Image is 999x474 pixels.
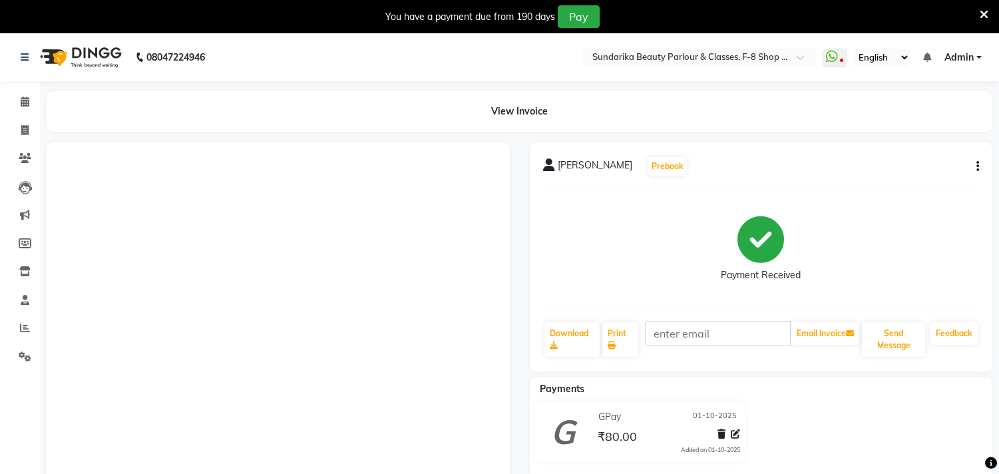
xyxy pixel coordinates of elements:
div: Added on 01-10-2025 [681,445,740,455]
div: View Invoice [47,91,992,132]
a: Print [602,322,638,357]
span: Admin [944,51,974,65]
a: Download [544,322,600,357]
span: [PERSON_NAME] [558,158,632,177]
button: Pay [558,5,600,28]
button: Prebook [648,157,687,176]
div: Payment Received [721,268,801,282]
input: enter email [645,321,791,346]
span: GPay [598,410,621,424]
b: 08047224946 [146,39,205,76]
span: Payments [540,383,584,395]
a: Feedback [930,322,978,345]
button: Email Invoice [791,322,859,345]
img: logo [34,39,125,76]
div: You have a payment due from 190 days [385,10,555,24]
button: Send Message [862,322,925,357]
span: ₹80.00 [598,429,637,447]
span: 01-10-2025 [693,410,737,424]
